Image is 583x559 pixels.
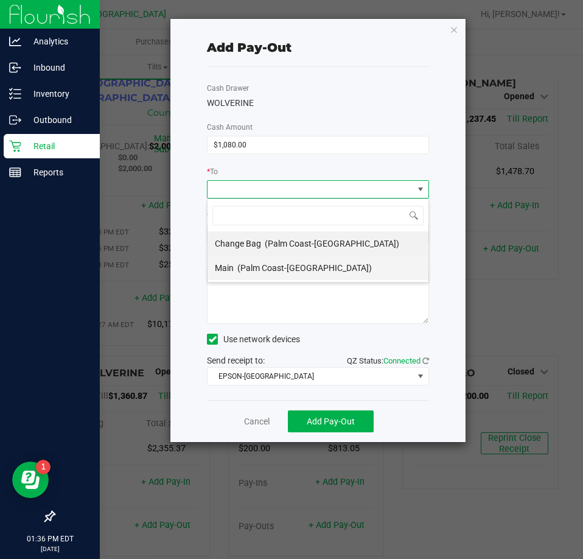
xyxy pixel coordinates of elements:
inline-svg: Analytics [9,35,21,47]
div: WOLVERINE [207,97,429,110]
span: Add Pay-Out [307,417,355,426]
span: (Palm Coast-[GEOGRAPHIC_DATA]) [237,263,372,273]
p: Inventory [21,86,94,101]
p: Inbound [21,60,94,75]
span: (Palm Coast-[GEOGRAPHIC_DATA]) [265,239,399,248]
button: Add Pay-Out [288,410,374,432]
p: Outbound [21,113,94,127]
p: [DATE] [5,544,94,554]
inline-svg: Inbound [9,62,21,74]
span: Main [215,263,234,273]
span: QZ Status: [347,356,429,365]
a: Cancel [244,415,270,428]
p: Reports [21,165,94,180]
inline-svg: Outbound [9,114,21,126]
p: Retail [21,139,94,153]
inline-svg: Reports [9,166,21,178]
span: Cash Amount [207,123,253,132]
span: EPSON-[GEOGRAPHIC_DATA] [208,368,413,385]
div: Add Pay-Out [207,38,291,57]
iframe: Resource center unread badge [36,460,51,474]
label: To [207,166,218,177]
span: Change Bag [215,239,261,248]
p: Analytics [21,34,94,49]
inline-svg: Retail [9,140,21,152]
label: Use network devices [207,333,300,346]
p: 01:36 PM EDT [5,533,94,544]
span: Send receipt to: [207,356,265,365]
label: Cash Drawer [207,83,249,94]
span: Connected [383,356,421,365]
iframe: Resource center [12,462,49,498]
inline-svg: Inventory [9,88,21,100]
